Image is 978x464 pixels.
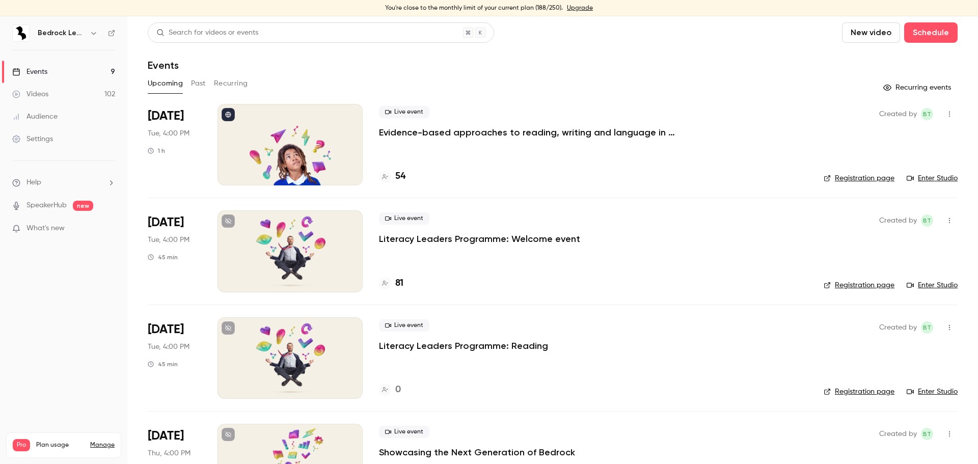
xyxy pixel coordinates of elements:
div: Videos [12,89,48,99]
a: Upgrade [567,4,593,12]
div: Events [12,67,47,77]
button: Recurring [214,75,248,92]
span: Help [26,177,41,188]
span: Live event [379,426,429,438]
button: Upcoming [148,75,183,92]
span: Created by [879,321,917,334]
span: Pro [13,439,30,451]
a: Evidence-based approaches to reading, writing and language in 2025/26 [379,126,685,139]
div: 45 min [148,253,178,261]
span: Ben Triggs [921,214,933,227]
span: Live event [379,212,429,225]
span: BT [923,214,931,227]
a: SpeakerHub [26,200,67,211]
a: Registration page [824,387,894,397]
span: Ben Triggs [921,321,933,334]
span: new [73,201,93,211]
h4: 0 [395,383,401,397]
a: 54 [379,170,405,183]
li: help-dropdown-opener [12,177,115,188]
div: 1 h [148,147,165,155]
span: Created by [879,214,917,227]
span: Ben Triggs [921,428,933,440]
span: Live event [379,106,429,118]
span: Plan usage [36,441,84,449]
a: Registration page [824,173,894,183]
span: [DATE] [148,321,184,338]
a: Enter Studio [907,173,958,183]
div: Nov 18 Tue, 4:00 PM (Europe/London) [148,317,201,399]
a: Enter Studio [907,280,958,290]
span: BT [923,108,931,120]
a: Manage [90,441,115,449]
img: Bedrock Learning [13,25,29,41]
span: [DATE] [148,428,184,444]
h1: Events [148,59,179,71]
span: What's new [26,223,65,234]
a: 81 [379,277,403,290]
button: Schedule [904,22,958,43]
span: BT [923,428,931,440]
div: Oct 7 Tue, 4:00 PM (Europe/London) [148,104,201,185]
div: 45 min [148,360,178,368]
a: Registration page [824,280,894,290]
span: [DATE] [148,214,184,231]
span: Created by [879,108,917,120]
h4: 54 [395,170,405,183]
span: Ben Triggs [921,108,933,120]
button: Recurring events [879,79,958,96]
a: Literacy Leaders Programme: Reading [379,340,548,352]
button: New video [842,22,900,43]
a: Enter Studio [907,387,958,397]
span: [DATE] [148,108,184,124]
span: Tue, 4:00 PM [148,342,189,352]
button: Past [191,75,206,92]
div: Search for videos or events [156,28,258,38]
span: Tue, 4:00 PM [148,235,189,245]
div: Nov 4 Tue, 4:00 PM (Europe/London) [148,210,201,292]
div: Settings [12,134,53,144]
span: Live event [379,319,429,332]
h6: Bedrock Learning [38,28,86,38]
a: Showcasing the Next Generation of Bedrock [379,446,575,458]
span: Created by [879,428,917,440]
span: BT [923,321,931,334]
a: 0 [379,383,401,397]
h4: 81 [395,277,403,290]
span: Thu, 4:00 PM [148,448,191,458]
span: Tue, 4:00 PM [148,128,189,139]
iframe: Noticeable Trigger [103,224,115,233]
div: Audience [12,112,58,122]
a: Literacy Leaders Programme: Welcome event [379,233,580,245]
